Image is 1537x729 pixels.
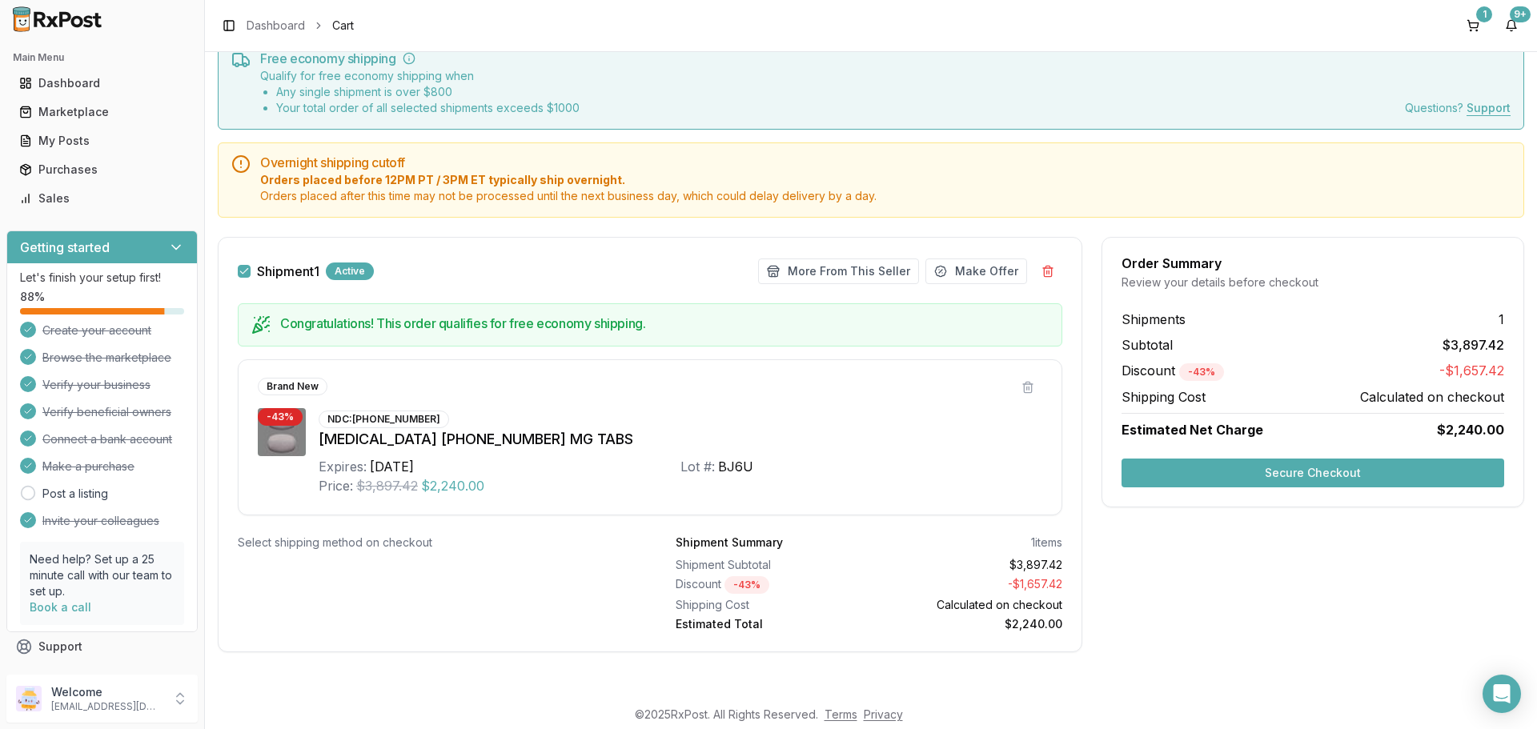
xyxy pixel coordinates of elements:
span: $3,897.42 [356,476,418,495]
div: Review your details before checkout [1122,274,1504,290]
div: $3,897.42 [876,557,1063,573]
h5: Free economy shipping [260,52,1511,65]
div: [DATE] [370,457,414,476]
button: My Posts [6,128,198,154]
span: Make a purchase [42,459,134,475]
span: Shipping Cost [1122,387,1206,407]
label: Shipment 1 [257,265,319,278]
span: -$1,657.42 [1439,361,1504,381]
div: NDC: [PHONE_NUMBER] [319,411,449,428]
div: 1 [1476,6,1492,22]
a: Book a call [30,600,91,614]
div: BJ6U [718,457,753,476]
button: Marketplace [6,99,198,125]
img: Triumeq 600-50-300 MG TABS [258,408,306,456]
a: Purchases [13,155,191,184]
button: Support [6,632,198,661]
div: Expires: [319,457,367,476]
span: Feedback [38,667,93,683]
div: Select shipping method on checkout [238,535,624,551]
span: 1 [1499,310,1504,329]
nav: breadcrumb [247,18,354,34]
div: - 43 % [258,408,303,426]
a: Privacy [864,707,903,721]
div: Marketplace [19,104,185,120]
div: - 43 % [724,576,769,594]
span: Shipments [1122,310,1186,329]
h5: Congratulations! This order qualifies for free economy shipping. [280,317,1049,330]
button: Secure Checkout [1122,459,1504,487]
div: 9+ [1510,6,1531,22]
p: Welcome [51,684,163,700]
span: Verify beneficial owners [42,404,171,420]
button: Purchases [6,157,198,182]
p: [EMAIL_ADDRESS][DOMAIN_NAME] [51,700,163,713]
div: Order Summary [1122,257,1504,270]
div: [MEDICAL_DATA] [PHONE_NUMBER] MG TABS [319,428,1042,451]
div: Dashboard [19,75,185,91]
a: Dashboard [247,18,305,34]
button: Dashboard [6,70,198,96]
div: Lot #: [680,457,715,476]
div: Price: [319,476,353,495]
div: Questions? [1405,100,1511,116]
span: Browse the marketplace [42,350,171,366]
span: Calculated on checkout [1360,387,1504,407]
span: 88 % [20,289,45,305]
button: Feedback [6,661,198,690]
a: Terms [825,707,857,721]
a: Post a listing [42,486,108,502]
div: Discount [676,576,863,594]
a: My Posts [13,126,191,155]
a: Sales [13,184,191,213]
span: Make Offer [955,263,1018,279]
img: User avatar [16,686,42,711]
li: Any single shipment is over $ 800 [276,84,580,100]
button: 1 [1460,13,1486,38]
button: Sales [6,186,198,211]
div: Qualify for free economy shipping when [260,68,580,116]
span: Invite your colleagues [42,513,159,529]
li: Your total order of all selected shipments exceeds $ 1000 [276,100,580,116]
div: Estimated Total [676,616,863,632]
span: Discount [1122,362,1224,379]
span: $3,897.42 [1443,335,1504,354]
span: Cart [332,18,354,34]
span: Orders placed after this time may not be processed until the next business day, which could delay... [260,188,1511,204]
button: 9+ [1499,13,1524,38]
span: Subtotal [1122,335,1173,354]
div: 1 items [1031,535,1062,551]
div: Calculated on checkout [876,597,1063,613]
div: Shipment Summary [676,535,783,551]
button: Make Offer [925,258,1027,284]
span: Create your account [42,322,151,338]
img: RxPost Logo [6,6,109,32]
h3: Getting started [20,238,110,257]
span: Estimated Net Charge [1122,422,1263,438]
button: More From This Seller [758,258,919,284]
h2: Main Menu [13,51,191,64]
span: Orders placed before 12PM PT / 3PM ET typically ship overnight. [260,172,1511,188]
div: - 43 % [1179,363,1224,381]
div: Purchases [19,162,185,178]
div: Shipment Subtotal [676,557,863,573]
div: Open Intercom Messenger [1483,675,1521,713]
div: Shipping Cost [676,597,863,613]
span: $2,240.00 [421,476,484,495]
div: Brand New [258,378,327,395]
div: - $1,657.42 [876,576,1063,594]
div: $2,240.00 [876,616,1063,632]
div: Sales [19,190,185,206]
span: Connect a bank account [42,431,172,447]
span: $2,240.00 [1437,420,1504,439]
a: Dashboard [13,69,191,98]
h5: Overnight shipping cutoff [260,156,1511,169]
p: Let's finish your setup first! [20,270,184,286]
div: My Posts [19,133,185,149]
div: Active [326,262,374,280]
p: Need help? Set up a 25 minute call with our team to set up. [30,551,175,599]
a: Marketplace [13,98,191,126]
span: Verify your business [42,377,150,393]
